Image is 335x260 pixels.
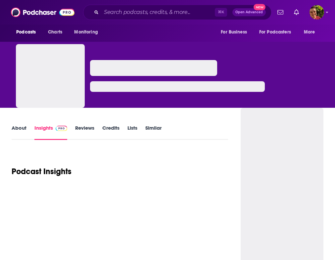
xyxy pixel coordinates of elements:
[48,28,62,37] span: Charts
[259,28,291,37] span: For Podcasters
[310,5,324,20] img: User Profile
[310,5,324,20] span: Logged in as Marz
[101,7,215,18] input: Search podcasts, credits, & more...
[44,26,66,38] a: Charts
[310,5,324,20] button: Show profile menu
[75,125,94,140] a: Reviews
[216,26,255,38] button: open menu
[232,8,266,16] button: Open AdvancedNew
[291,7,302,18] a: Show notifications dropdown
[304,28,315,37] span: More
[34,125,67,140] a: InsightsPodchaser Pro
[299,26,323,38] button: open menu
[83,5,271,20] div: Search podcasts, credits, & more...
[74,28,98,37] span: Monitoring
[235,11,263,14] span: Open Advanced
[16,28,36,37] span: Podcasts
[215,8,227,17] span: ⌘ K
[12,125,26,140] a: About
[254,4,265,10] span: New
[12,26,44,38] button: open menu
[12,166,72,176] h1: Podcast Insights
[255,26,301,38] button: open menu
[11,6,74,19] img: Podchaser - Follow, Share and Rate Podcasts
[127,125,137,140] a: Lists
[275,7,286,18] a: Show notifications dropdown
[70,26,106,38] button: open menu
[102,125,120,140] a: Credits
[145,125,162,140] a: Similar
[221,28,247,37] span: For Business
[56,126,67,131] img: Podchaser Pro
